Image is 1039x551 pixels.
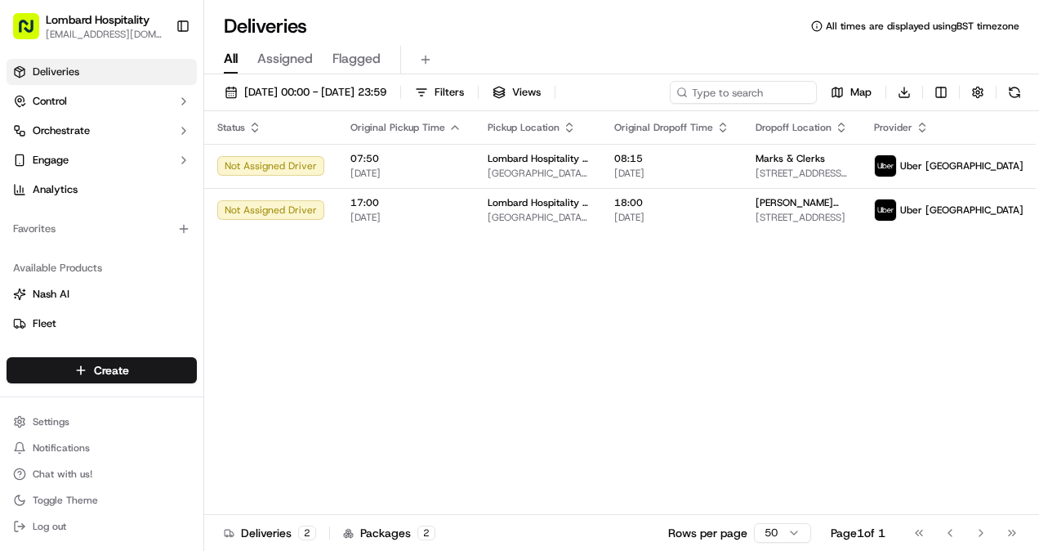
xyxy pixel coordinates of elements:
[900,159,1023,172] span: Uber [GEOGRAPHIC_DATA]
[33,494,98,507] span: Toggle Theme
[756,211,848,224] span: [STREET_ADDRESS]
[7,216,197,242] div: Favorites
[332,49,381,69] span: Flagged
[874,121,912,134] span: Provider
[33,182,78,197] span: Analytics
[33,468,92,481] span: Chat with us!
[823,81,879,104] button: Map
[350,152,462,165] span: 07:50
[488,196,588,209] span: Lombard Hospitality - Catering
[408,81,471,104] button: Filters
[756,152,825,165] span: Marks & Clerks
[217,121,245,134] span: Status
[7,281,197,307] button: Nash AI
[875,155,896,177] img: uber-new-logo.jpeg
[435,85,464,100] span: Filters
[831,525,885,541] div: Page 1 of 1
[33,153,69,168] span: Engage
[33,441,90,455] span: Notifications
[756,167,848,180] span: [STREET_ADDRESS][PERSON_NAME]
[7,489,197,512] button: Toggle Theme
[46,11,149,28] button: Lombard Hospitality
[7,311,197,337] button: Fleet
[7,177,197,203] a: Analytics
[488,121,560,134] span: Pickup Location
[350,167,462,180] span: [DATE]
[33,316,56,331] span: Fleet
[614,211,729,224] span: [DATE]
[350,211,462,224] span: [DATE]
[7,463,197,486] button: Chat with us!
[7,59,197,85] a: Deliveries
[33,287,69,302] span: Nash AI
[350,196,462,209] span: 17:00
[7,515,197,538] button: Log out
[257,49,313,69] span: Assigned
[298,526,316,540] div: 2
[7,88,197,114] button: Control
[1003,81,1026,104] button: Refresh
[350,121,445,134] span: Original Pickup Time
[7,410,197,433] button: Settings
[7,7,169,46] button: Lombard Hospitality[EMAIL_ADDRESS][DOMAIN_NAME]
[614,167,729,180] span: [DATE]
[614,152,729,165] span: 08:15
[224,13,307,39] h1: Deliveries
[7,255,197,281] div: Available Products
[670,81,817,104] input: Type to search
[224,525,316,541] div: Deliveries
[668,525,747,541] p: Rows per page
[217,81,394,104] button: [DATE] 00:00 - [DATE] 23:59
[94,362,129,379] span: Create
[343,525,435,541] div: Packages
[488,211,588,224] span: [GEOGRAPHIC_DATA], [STREET_ADDRESS]
[900,204,1023,217] span: Uber [GEOGRAPHIC_DATA]
[7,357,197,383] button: Create
[7,118,197,144] button: Orchestrate
[826,20,1019,33] span: All times are displayed using BST timezone
[33,65,79,79] span: Deliveries
[614,196,729,209] span: 18:00
[7,147,197,173] button: Engage
[850,85,872,100] span: Map
[224,49,238,69] span: All
[756,196,848,209] span: [PERSON_NAME] Lovells LLP
[244,85,386,100] span: [DATE] 00:00 - [DATE] 23:59
[756,121,832,134] span: Dropoff Location
[485,81,548,104] button: Views
[33,123,90,138] span: Orchestrate
[875,199,896,221] img: uber-new-logo.jpeg
[512,85,541,100] span: Views
[488,152,588,165] span: Lombard Hospitality - Catering
[33,94,67,109] span: Control
[33,415,69,428] span: Settings
[33,520,66,533] span: Log out
[7,437,197,459] button: Notifications
[13,287,190,302] a: Nash AI
[46,28,163,41] button: [EMAIL_ADDRESS][DOMAIN_NAME]
[417,526,435,540] div: 2
[13,316,190,331] a: Fleet
[488,167,588,180] span: [GEOGRAPHIC_DATA], [STREET_ADDRESS]
[614,121,713,134] span: Original Dropoff Time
